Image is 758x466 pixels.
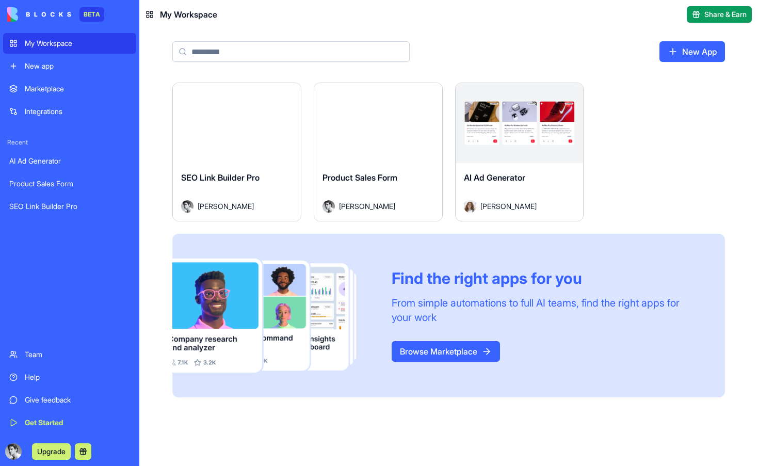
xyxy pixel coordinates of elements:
[32,443,71,460] button: Upgrade
[172,83,301,221] a: SEO Link Builder ProAvatar[PERSON_NAME]
[3,367,136,388] a: Help
[480,201,537,212] span: [PERSON_NAME]
[3,344,136,365] a: Team
[32,446,71,456] a: Upgrade
[455,83,584,221] a: AI Ad GeneratorAvatar[PERSON_NAME]
[79,7,104,22] div: BETA
[9,201,130,212] div: SEO Link Builder Pro
[181,172,260,183] span: SEO Link Builder Pro
[198,201,254,212] span: [PERSON_NAME]
[314,83,443,221] a: Product Sales FormAvatar[PERSON_NAME]
[3,33,136,54] a: My Workspace
[7,7,71,22] img: logo
[3,138,136,147] span: Recent
[464,172,525,183] span: AI Ad Generator
[9,179,130,189] div: Product Sales Form
[687,6,752,23] button: Share & Earn
[160,8,217,21] span: My Workspace
[704,9,747,20] span: Share & Earn
[392,269,700,287] div: Find the right apps for you
[9,156,130,166] div: AI Ad Generator
[3,78,136,99] a: Marketplace
[25,417,130,428] div: Get Started
[392,341,500,362] a: Browse Marketplace
[339,201,395,212] span: [PERSON_NAME]
[3,412,136,433] a: Get Started
[5,443,22,460] img: ACg8ocKT_6FDQWOwkBrimU9-k1H66kYNBt9q5NNtBsU-d4o92lCLqRQo=s96-c
[3,390,136,410] a: Give feedback
[322,172,397,183] span: Product Sales Form
[3,196,136,217] a: SEO Link Builder Pro
[3,151,136,171] a: AI Ad Generator
[3,56,136,76] a: New app
[172,259,375,373] img: Frame_181_egmpey.png
[3,101,136,122] a: Integrations
[181,200,193,213] img: Avatar
[659,41,725,62] a: New App
[25,61,130,71] div: New app
[25,38,130,49] div: My Workspace
[25,349,130,360] div: Team
[464,200,476,213] img: Avatar
[25,395,130,405] div: Give feedback
[392,296,700,325] div: From simple automations to full AI teams, find the right apps for your work
[322,200,335,213] img: Avatar
[25,372,130,382] div: Help
[3,173,136,194] a: Product Sales Form
[7,7,104,22] a: BETA
[25,106,130,117] div: Integrations
[25,84,130,94] div: Marketplace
